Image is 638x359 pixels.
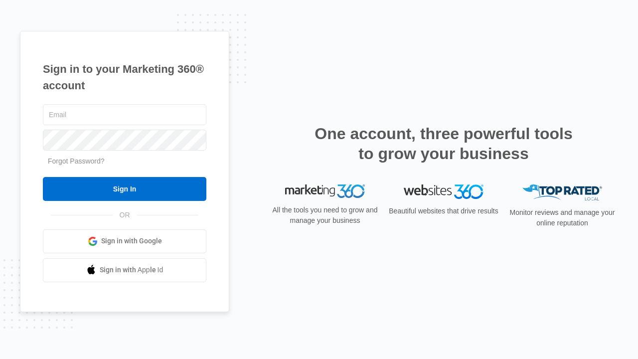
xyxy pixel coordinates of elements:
[113,210,137,220] span: OR
[522,184,602,201] img: Top Rated Local
[404,184,483,199] img: Websites 360
[269,205,381,226] p: All the tools you need to grow and manage your business
[100,265,163,275] span: Sign in with Apple Id
[43,61,206,94] h1: Sign in to your Marketing 360® account
[285,184,365,198] img: Marketing 360
[43,258,206,282] a: Sign in with Apple Id
[101,236,162,246] span: Sign in with Google
[43,177,206,201] input: Sign In
[388,206,499,216] p: Beautiful websites that drive results
[48,157,105,165] a: Forgot Password?
[43,104,206,125] input: Email
[506,207,618,228] p: Monitor reviews and manage your online reputation
[43,229,206,253] a: Sign in with Google
[312,124,576,164] h2: One account, three powerful tools to grow your business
